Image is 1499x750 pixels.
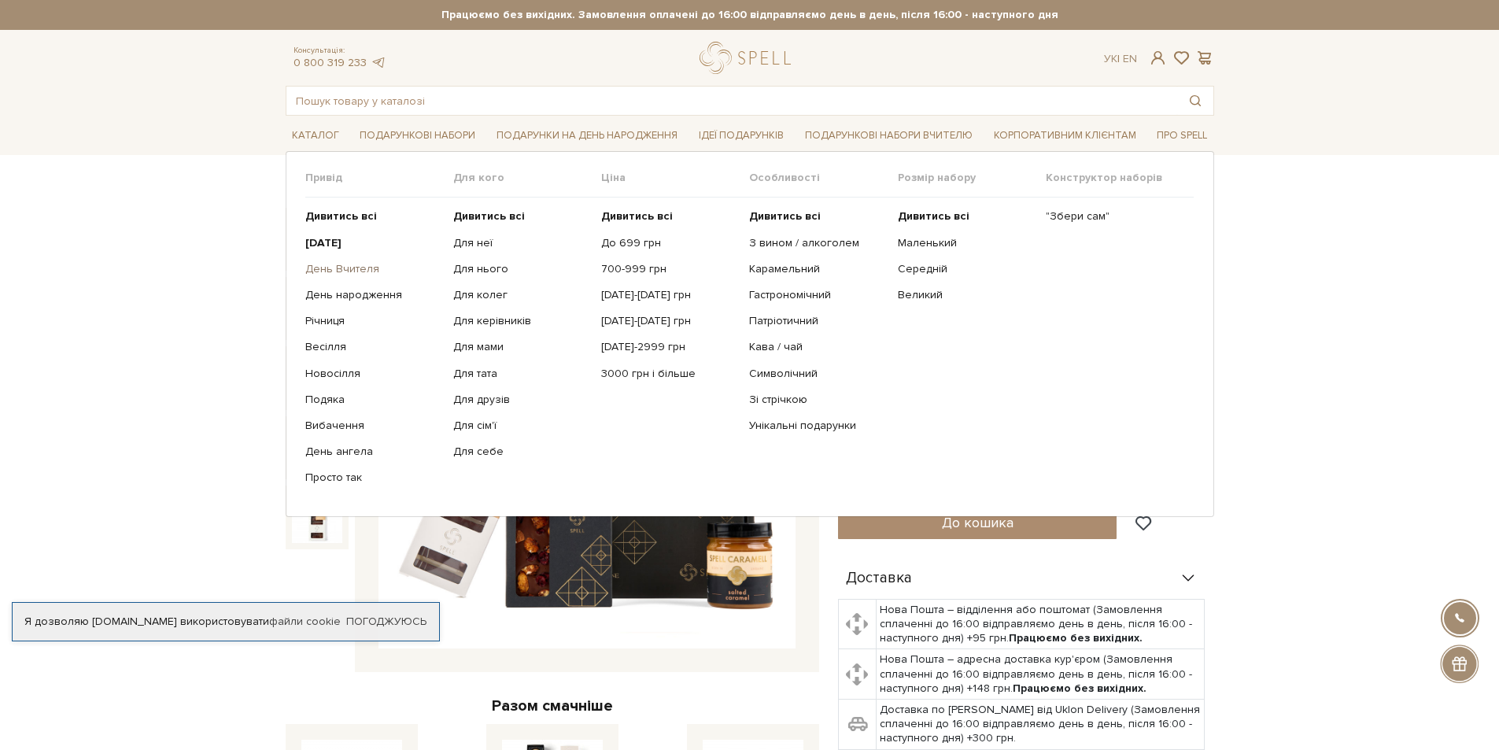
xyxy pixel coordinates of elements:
a: Подарункові набори Вчителю [799,122,979,149]
a: Для себе [453,445,589,459]
span: Конструктор наборів [1046,171,1194,185]
a: Гастрономічний [749,288,885,302]
a: Для колег [453,288,589,302]
a: Річниця [305,314,441,328]
span: До кошика [942,514,1013,531]
span: Консультація: [294,46,386,56]
a: Подарунки на День народження [490,124,684,148]
a: Вибачення [305,419,441,433]
a: logo [700,42,798,74]
a: Для друзів [453,393,589,407]
b: [DATE] [305,236,342,249]
a: День Вчителя [305,262,441,276]
a: З вином / алкоголем [749,236,885,250]
a: Подяка [305,393,441,407]
a: Дивитись всі [749,209,885,224]
a: Дивитись всі [305,209,441,224]
a: Подарункові набори [353,124,482,148]
a: Зі стрічкою [749,393,885,407]
a: Просто так [305,471,441,485]
a: Для керівників [453,314,589,328]
a: Дивитись всі [453,209,589,224]
a: Для нього [453,262,589,276]
a: [DATE] [305,236,441,250]
span: Розмір набору [898,171,1046,185]
b: Працюємо без вихідних. [1013,682,1146,695]
b: Дивитись всі [453,209,525,223]
span: Особливості [749,171,897,185]
a: Про Spell [1150,124,1213,148]
b: Дивитись всі [305,209,377,223]
a: Кава / чай [749,340,885,354]
b: Дивитись всі [898,209,969,223]
a: "Збери сам" [1046,209,1182,224]
b: Дивитись всі [601,209,673,223]
td: Нова Пошта – відділення або поштомат (Замовлення сплаченні до 16:00 відправляємо день в день, піс... [877,599,1205,649]
a: Новосілля [305,367,441,381]
a: [DATE]-[DATE] грн [601,288,737,302]
a: 3000 грн і більше [601,367,737,381]
a: Для неї [453,236,589,250]
a: Патріотичний [749,314,885,328]
a: Карамельний [749,262,885,276]
button: До кошика [838,508,1117,539]
span: Доставка [846,571,912,586]
a: [DATE]-[DATE] грн [601,314,737,328]
a: 700-999 грн [601,262,737,276]
a: Маленький [898,236,1034,250]
a: Погоджуюсь [346,615,426,629]
a: Дивитись всі [898,209,1034,224]
a: [DATE]-2999 грн [601,340,737,354]
a: Символічний [749,367,885,381]
b: Працюємо без вихідних. [1009,631,1143,645]
div: Ук [1104,52,1137,66]
a: Унікальні подарунки [749,419,885,433]
a: До 699 грн [601,236,737,250]
img: Подарунок Шоколадний комплімент [292,492,342,542]
a: Для тата [453,367,589,381]
a: День ангела [305,445,441,459]
b: Дивитись всі [749,209,821,223]
a: Дивитись всі [601,209,737,224]
div: Я дозволяю [DOMAIN_NAME] використовувати [13,615,439,629]
strong: Працюємо без вихідних. Замовлення оплачені до 16:00 відправляємо день в день, після 16:00 - насту... [286,8,1214,22]
td: Нова Пошта – адресна доставка кур'єром (Замовлення сплаченні до 16:00 відправляємо день в день, п... [877,649,1205,700]
a: Весілля [305,340,441,354]
div: Разом смачніше [286,696,819,716]
a: 0 800 319 233 [294,56,367,69]
input: Пошук товару у каталозі [286,87,1177,115]
span: | [1117,52,1120,65]
a: Для сім'ї [453,419,589,433]
a: Великий [898,288,1034,302]
td: Доставка по [PERSON_NAME] від Uklon Delivery (Замовлення сплаченні до 16:00 відправляємо день в д... [877,700,1205,750]
a: telegram [371,56,386,69]
div: Каталог [286,151,1214,516]
a: Середній [898,262,1034,276]
a: Для мами [453,340,589,354]
span: Ціна [601,171,749,185]
span: Для кого [453,171,601,185]
a: Ідеї подарунків [692,124,790,148]
a: Каталог [286,124,345,148]
span: Привід [305,171,453,185]
a: День народження [305,288,441,302]
button: Пошук товару у каталозі [1177,87,1213,115]
a: Корпоративним клієнтам [988,124,1143,148]
a: файли cookie [269,615,341,628]
a: En [1123,52,1137,65]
